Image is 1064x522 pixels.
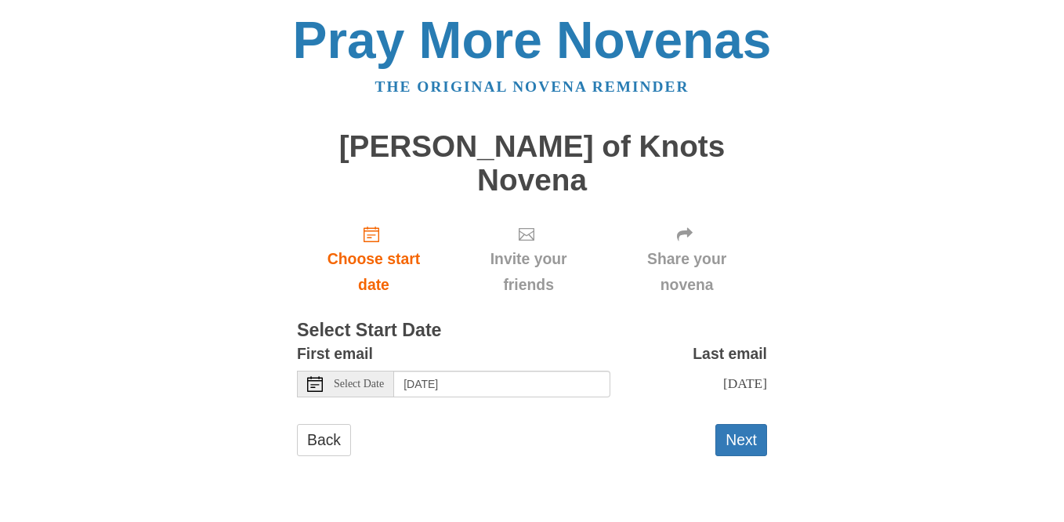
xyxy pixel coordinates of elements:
div: Click "Next" to confirm your start date first. [606,212,767,306]
label: Last email [693,341,767,367]
span: Select Date [334,379,384,390]
label: First email [297,341,373,367]
a: The original novena reminder [375,78,689,95]
div: Click "Next" to confirm your start date first. [451,212,606,306]
span: [DATE] [723,375,767,391]
span: Share your novena [622,246,751,298]
a: Pray More Novenas [293,11,772,69]
span: Invite your friends [466,246,591,298]
h3: Select Start Date [297,321,767,341]
span: Choose start date [313,246,435,298]
button: Next [715,424,767,456]
h1: [PERSON_NAME] of Knots Novena [297,130,767,197]
a: Choose start date [297,212,451,306]
a: Back [297,424,351,456]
